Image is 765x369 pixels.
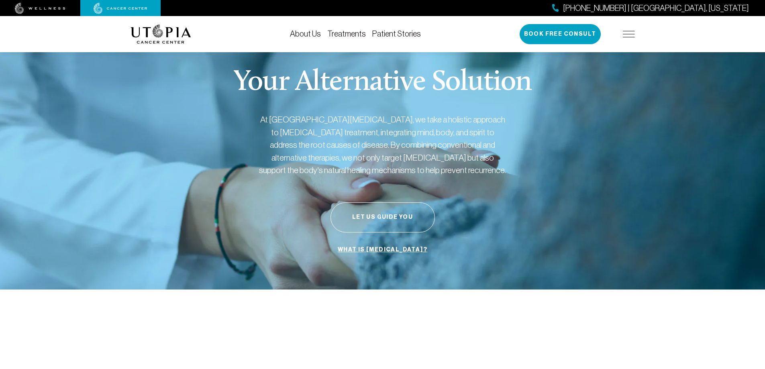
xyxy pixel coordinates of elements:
button: Let Us Guide You [330,202,435,232]
span: [PHONE_NUMBER] | [GEOGRAPHIC_DATA], [US_STATE] [563,2,749,14]
a: [PHONE_NUMBER] | [GEOGRAPHIC_DATA], [US_STATE] [552,2,749,14]
a: About Us [290,29,321,38]
img: logo [131,24,191,44]
img: icon-hamburger [623,31,635,37]
p: Your Alternative Solution [233,68,532,97]
a: Patient Stories [372,29,421,38]
p: At [GEOGRAPHIC_DATA][MEDICAL_DATA], we take a holistic approach to [MEDICAL_DATA] treatment, inte... [258,113,507,177]
button: Book Free Consult [520,24,601,44]
a: What is [MEDICAL_DATA]? [336,242,429,257]
img: cancer center [94,3,147,14]
a: Treatments [327,29,366,38]
img: wellness [15,3,65,14]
